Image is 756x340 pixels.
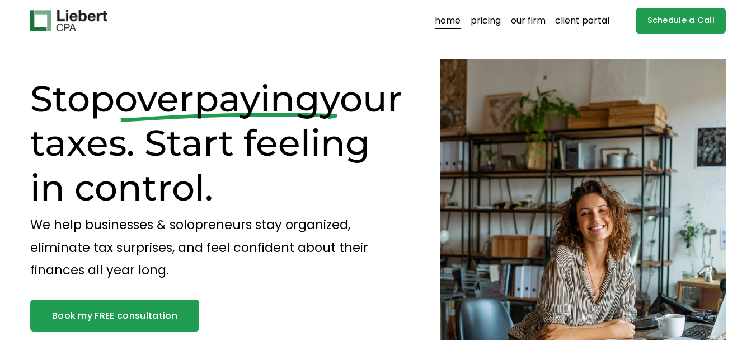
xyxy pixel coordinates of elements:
[511,12,546,30] a: our firm
[30,10,107,31] img: Liebert CPA
[30,213,404,281] p: We help businesses & solopreneurs stay organized, eliminate tax surprises, and feel confident abo...
[555,12,609,30] a: client portal
[115,76,320,120] span: overpaying
[636,8,726,34] a: Schedule a Call
[30,76,404,210] h1: Stop your taxes. Start feeling in control.
[471,12,501,30] a: pricing
[30,300,199,332] a: Book my FREE consultation
[435,12,461,30] a: home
